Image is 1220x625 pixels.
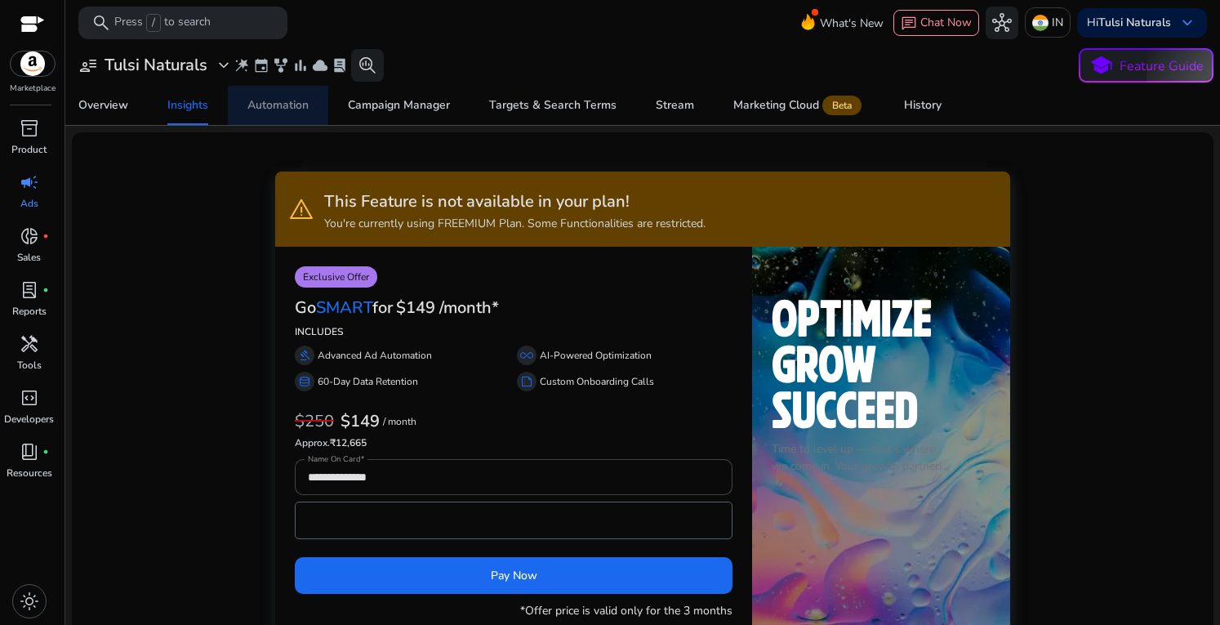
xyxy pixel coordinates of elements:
[520,349,533,362] span: all_inclusive
[304,504,724,537] iframe: Secure card payment input frame
[253,57,269,74] span: event
[1089,54,1113,78] span: school
[105,56,207,75] h3: Tulsi Naturals
[234,57,250,74] span: wand_stars
[295,266,377,288] p: Exclusive Offer
[318,348,432,363] p: Advanced Ad Automation
[42,233,49,239] span: fiber_manual_record
[78,56,98,75] span: user_attributes
[295,557,732,594] button: Pay Now
[11,51,55,76] img: amazon.svg
[656,100,694,111] div: Stream
[42,287,49,293] span: fiber_manual_record
[822,96,862,115] span: Beta
[20,442,39,462] span: book_4
[540,348,652,363] p: AI-Powered Optimization
[986,7,1018,39] button: hub
[540,374,654,389] p: Custom Onboarding Calls
[893,10,979,36] button: chatChat Now
[91,13,111,33] span: search
[167,100,208,111] div: Insights
[295,324,732,339] p: INCLUDES
[146,14,161,32] span: /
[288,196,314,222] span: warning
[920,15,972,30] span: Chat Now
[324,192,706,212] h3: This Feature is not available in your plan!
[292,57,309,74] span: bar_chart
[383,417,416,427] p: / month
[20,334,39,354] span: handyman
[332,57,348,74] span: lab_profile
[312,57,328,74] span: cloud
[20,118,39,138] span: inventory_2
[1087,17,1171,29] p: Hi
[273,57,289,74] span: family_history
[1120,56,1204,76] p: Feature Guide
[295,436,330,449] span: Approx.
[358,56,377,75] span: search_insights
[341,410,380,432] b: $149
[295,437,732,449] h6: ₹12,665
[520,602,732,619] p: *Offer price is valid only for the 3 months
[247,100,309,111] div: Automation
[318,374,418,389] p: 60-Day Data Retention
[316,297,372,319] span: SMART
[20,196,38,211] p: Ads
[491,567,537,584] span: Pay Now
[351,49,384,82] button: search_insights
[20,388,39,408] span: code_blocks
[17,250,41,265] p: Sales
[308,453,360,465] mat-label: Name On Card
[992,13,1012,33] span: hub
[820,9,884,38] span: What's New
[1098,15,1171,30] b: Tulsi Naturals
[295,298,393,318] h3: Go for
[772,440,991,475] p: Time to level up — that's where we come in. Your growth partner!
[298,375,311,388] span: database
[11,142,47,157] p: Product
[396,298,499,318] h3: $149 /month*
[10,83,56,95] p: Marketplace
[1178,13,1197,33] span: keyboard_arrow_down
[733,99,865,112] div: Marketing Cloud
[1052,8,1063,37] p: IN
[12,304,47,319] p: Reports
[901,16,917,32] span: chat
[17,358,42,373] p: Tools
[904,100,942,111] div: History
[42,449,49,455] span: fiber_manual_record
[114,14,211,32] p: Press to search
[78,100,128,111] div: Overview
[20,592,39,611] span: light_mode
[324,215,706,232] p: You're currently using FREEMIUM Plan. Some Functionalities are restricted.
[298,349,311,362] span: gavel
[20,226,39,246] span: donut_small
[348,100,450,111] div: Campaign Manager
[1032,15,1049,31] img: in.svg
[295,412,334,431] h3: $250
[489,100,617,111] div: Targets & Search Terms
[214,56,234,75] span: expand_more
[20,172,39,192] span: campaign
[1079,48,1213,83] button: schoolFeature Guide
[7,466,52,480] p: Resources
[4,412,54,426] p: Developers
[20,280,39,300] span: lab_profile
[520,375,533,388] span: summarize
